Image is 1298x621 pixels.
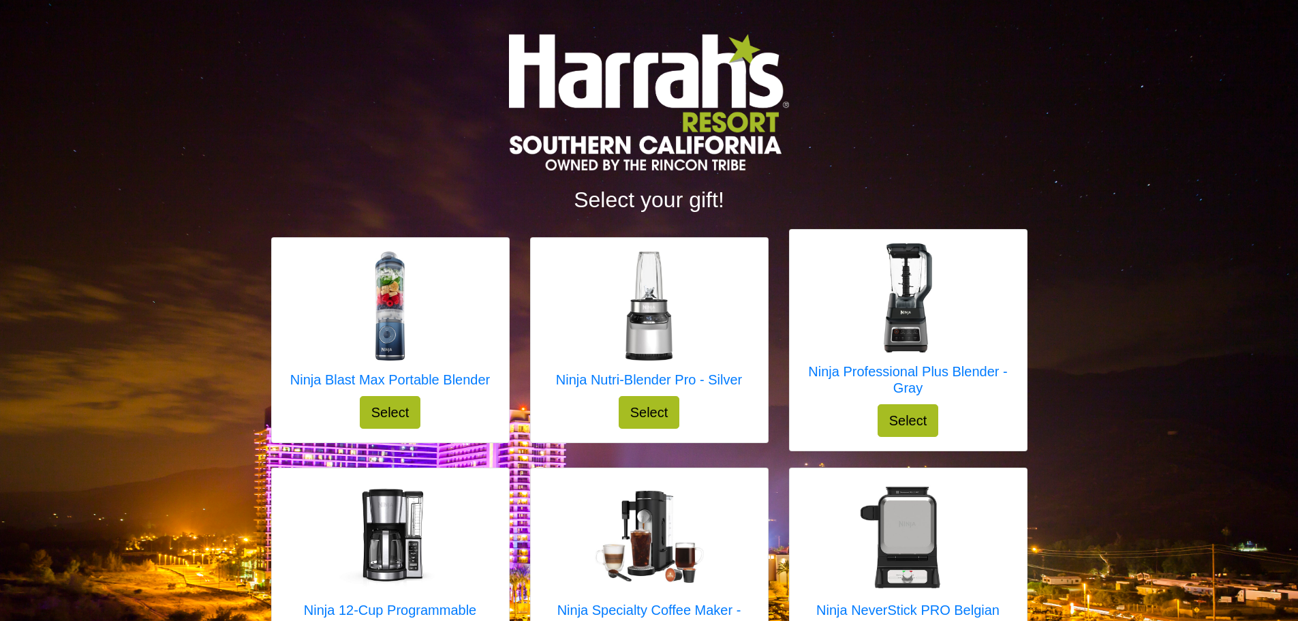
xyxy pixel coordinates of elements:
img: Ninja Specialty Coffee Maker - Black [595,491,704,584]
button: Select [360,396,421,429]
button: Select [619,396,680,429]
a: Ninja Professional Plus Blender - Gray Ninja Professional Plus Blender - Gray [803,243,1013,404]
h5: Ninja Professional Plus Blender - Gray [803,363,1013,396]
img: Ninja Professional Plus Blender - Gray [854,243,963,352]
img: Ninja 12-Cup Programmable Coffee Brewer [336,482,445,591]
a: Ninja Nutri-Blender Pro - Silver Ninja Nutri-Blender Pro - Silver [556,252,742,396]
img: Logo [509,34,788,170]
button: Select [878,404,939,437]
a: Ninja Blast Max Portable Blender Ninja Blast Max Portable Blender [290,252,490,396]
h5: Ninja Blast Max Portable Blender [290,372,490,388]
h2: Select your gift! [271,187,1027,213]
img: Ninja NeverStick PRO Belgian Waffle Maker [854,482,963,591]
img: Ninja Blast Max Portable Blender [335,252,444,361]
h5: Ninja Nutri-Blender Pro - Silver [556,372,742,388]
img: Ninja Nutri-Blender Pro - Silver [594,252,703,361]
